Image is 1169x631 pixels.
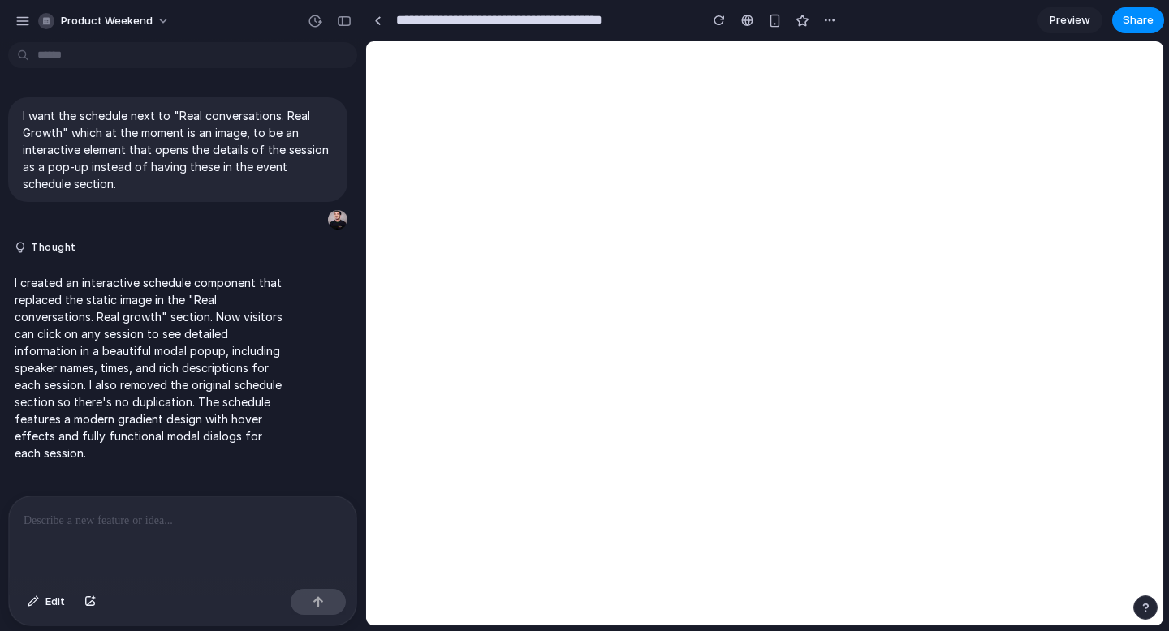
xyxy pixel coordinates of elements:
span: Edit [45,594,65,610]
button: Edit [19,589,73,615]
button: Product Weekend [32,8,178,34]
button: Share [1112,7,1164,33]
p: I created an interactive schedule component that replaced the static image in the "Real conversat... [15,274,286,461]
span: Product Weekend [61,13,153,29]
a: Preview [1037,7,1102,33]
span: Preview [1050,12,1090,28]
p: I want the schedule next to "Real conversations. Real Growth" which at the moment is an image, to... [23,107,333,192]
span: Share [1123,12,1154,28]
